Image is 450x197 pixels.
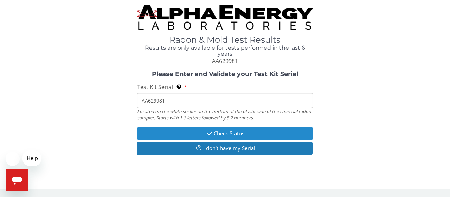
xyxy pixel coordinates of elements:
[137,83,173,91] span: Test Kit Serial
[137,45,313,57] h4: Results are only available for tests performed in the last 6 years
[137,35,313,44] h1: Radon & Mold Test Results
[22,150,41,166] iframe: Message from company
[152,70,298,78] strong: Please Enter and Validate your Test Kit Serial
[137,142,313,155] button: I don't have my Serial
[6,169,28,191] iframe: Button to launch messaging window
[137,127,313,140] button: Check Status
[137,108,313,121] div: Located on the white sticker on the bottom of the plastic side of the charcoal radon sampler. Sta...
[212,57,238,65] span: AA629981
[137,5,313,30] img: TightCrop.jpg
[6,152,20,166] iframe: Close message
